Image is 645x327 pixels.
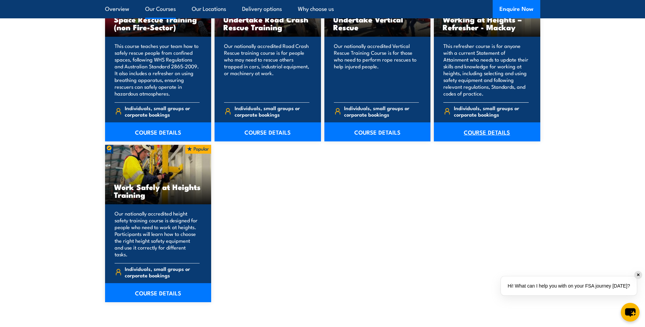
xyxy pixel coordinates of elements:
[114,183,203,199] h3: Work Safely at Heights Training
[344,105,419,118] span: Individuals, small groups or corporate bookings
[621,303,640,322] button: chat-button
[125,105,200,118] span: Individuals, small groups or corporate bookings
[324,122,431,141] a: COURSE DETAILS
[235,105,309,118] span: Individuals, small groups or corporate bookings
[443,42,529,97] p: This refresher course is for anyone with a current Statement of Attainment who needs to update th...
[115,42,200,97] p: This course teaches your team how to safely rescue people from confined spaces, following WHS Reg...
[105,122,211,141] a: COURSE DETAILS
[501,276,637,295] div: Hi! What can I help you with on your FSA journey [DATE]?
[105,283,211,302] a: COURSE DETAILS
[114,7,203,31] h3: Undertake Confined Space Rescue Training (non Fire-Sector)
[333,15,422,31] h3: Undertake Vertical Rescue
[223,15,312,31] h3: Undertake Road Crash Rescue Training
[634,271,642,279] div: ✕
[215,122,321,141] a: COURSE DETAILS
[115,210,200,258] p: Our nationally accredited height safety training course is designed for people who need to work a...
[443,15,531,31] h3: Working at Heights – Refresher - Mackay
[224,42,309,97] p: Our nationally accredited Road Crash Rescue training course is for people who may need to rescue ...
[434,122,540,141] a: COURSE DETAILS
[125,265,200,278] span: Individuals, small groups or corporate bookings
[334,42,419,97] p: Our nationally accredited Vertical Rescue Training Course is for those who need to perform rope r...
[454,105,529,118] span: Individuals, small groups or corporate bookings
